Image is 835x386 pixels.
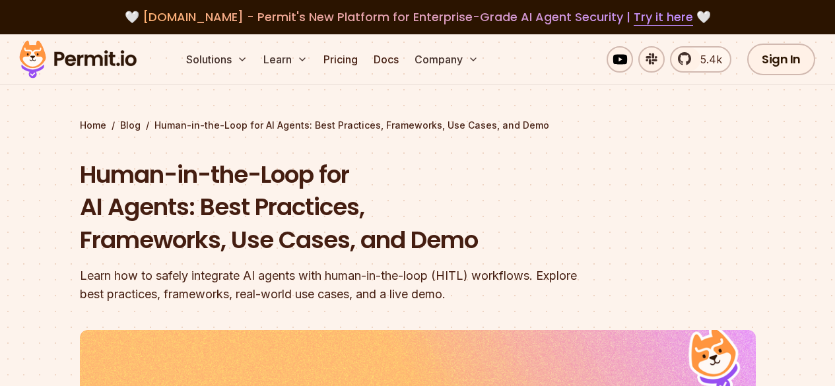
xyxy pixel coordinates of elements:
[318,46,363,73] a: Pricing
[120,119,141,132] a: Blog
[80,119,756,132] div: / /
[13,37,143,82] img: Permit logo
[80,267,587,304] div: Learn how to safely integrate AI agents with human-in-the-loop (HITL) workflows. Explore best pra...
[32,8,803,26] div: 🤍 🤍
[80,158,587,257] h1: Human-in-the-Loop for AI Agents: Best Practices, Frameworks, Use Cases, and Demo
[80,119,106,132] a: Home
[368,46,404,73] a: Docs
[747,44,815,75] a: Sign In
[670,46,731,73] a: 5.4k
[181,46,253,73] button: Solutions
[409,46,484,73] button: Company
[143,9,693,25] span: [DOMAIN_NAME] - Permit's New Platform for Enterprise-Grade AI Agent Security |
[258,46,313,73] button: Learn
[692,51,722,67] span: 5.4k
[634,9,693,26] a: Try it here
